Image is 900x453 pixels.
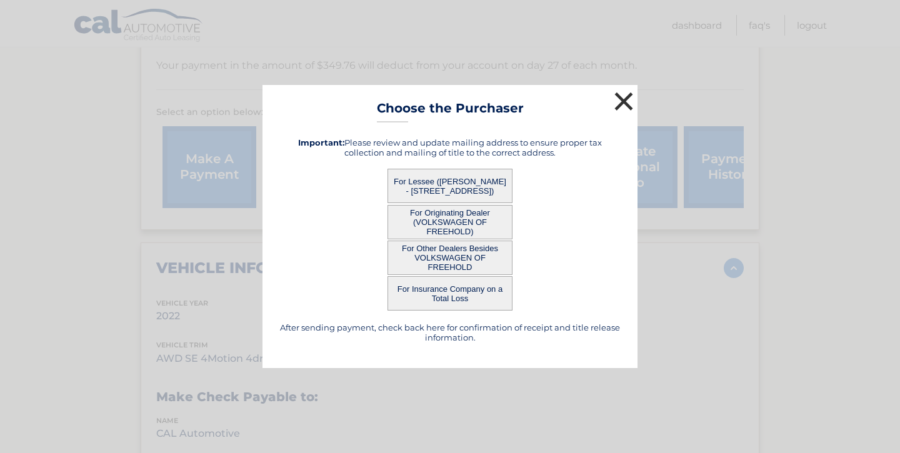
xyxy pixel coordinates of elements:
[611,89,636,114] button: ×
[377,101,524,122] h3: Choose the Purchaser
[278,137,622,157] h5: Please review and update mailing address to ensure proper tax collection and mailing of title to ...
[298,137,344,147] strong: Important:
[387,241,512,275] button: For Other Dealers Besides VOLKSWAGEN OF FREEHOLD
[387,276,512,311] button: For Insurance Company on a Total Loss
[387,169,512,203] button: For Lessee ([PERSON_NAME] - [STREET_ADDRESS])
[387,205,512,239] button: For Originating Dealer (VOLKSWAGEN OF FREEHOLD)
[278,322,622,342] h5: After sending payment, check back here for confirmation of receipt and title release information.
